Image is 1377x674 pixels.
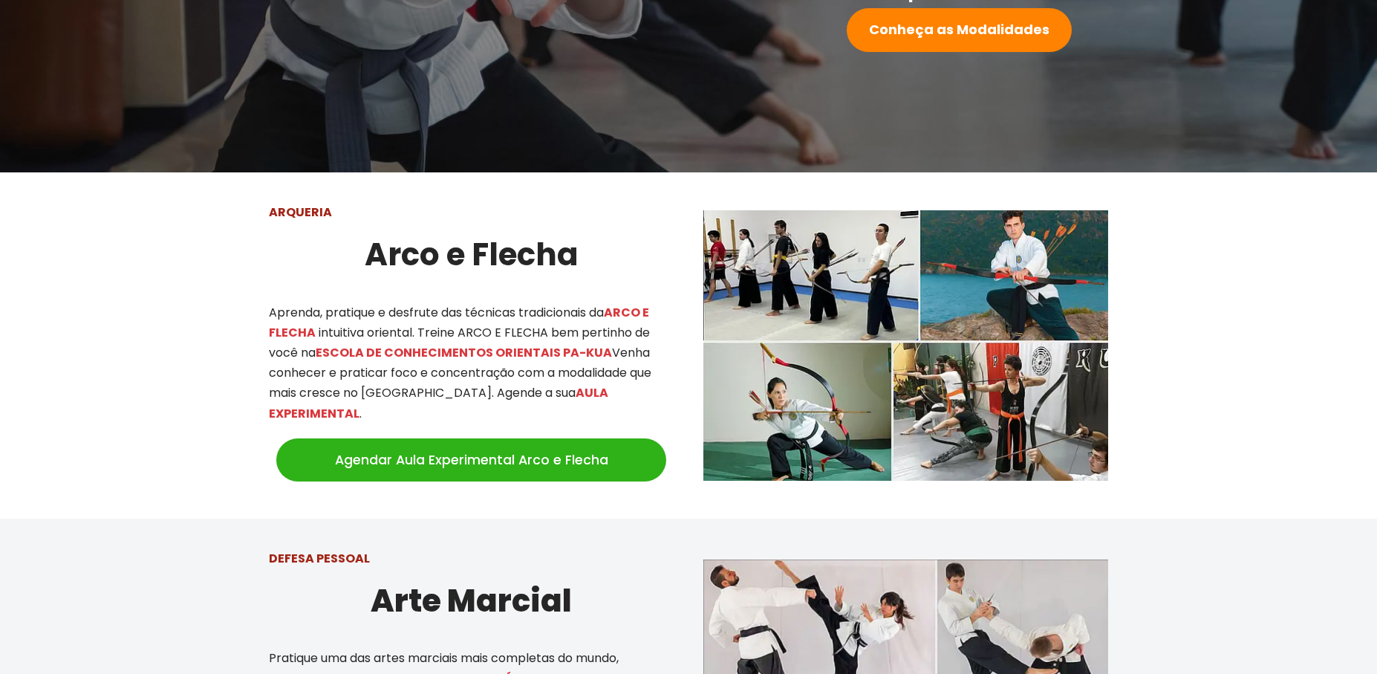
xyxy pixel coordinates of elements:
[269,576,674,626] h2: Arte Marcial
[269,304,649,341] mark: ARCO E FLECHA
[269,384,608,421] mark: AULA EXPERIMENTAL
[269,550,370,567] strong: DEFESA PESSOAL
[847,8,1072,52] a: Conheça as Modalidades
[365,233,579,276] strong: Arco e Flecha
[276,438,666,482] a: Agendar Aula Experimental Arco e Flecha
[316,344,612,361] mark: ESCOLA DE CONHECIMENTOS ORIENTAIS PA-KUA
[269,204,332,221] strong: ARQUERIA
[869,20,1049,39] strong: Conheça as Modalidades
[269,302,674,424] p: Aprenda, pratique e desfrute das técnicas tradicionais da intuitiva oriental. Treine ARCO E FLECH...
